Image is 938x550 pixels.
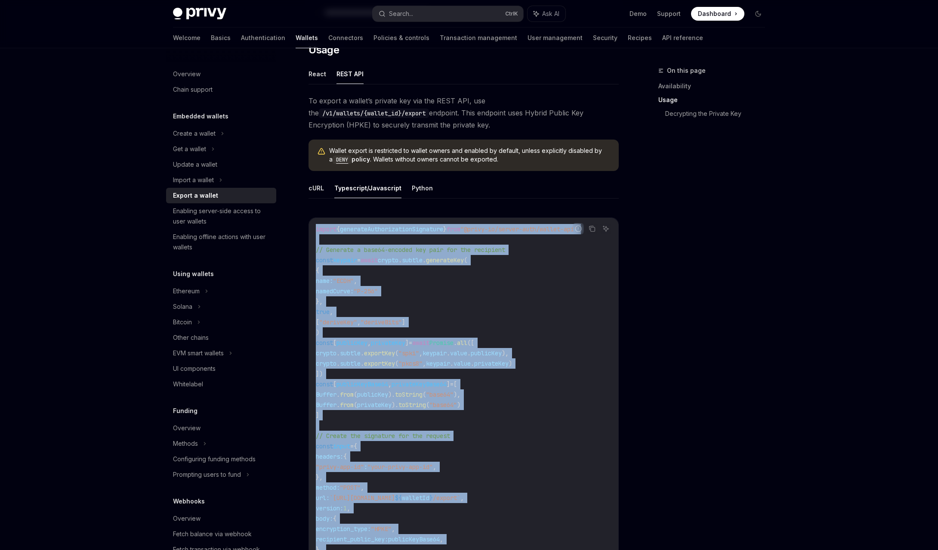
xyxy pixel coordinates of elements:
span: ), [454,391,460,398]
span: keypair [423,349,447,357]
button: Toggle dark mode [751,7,765,21]
div: Enabling offline actions with user wallets [173,232,271,252]
span: "privy-app-id" [316,463,364,471]
a: Connectors [328,28,363,48]
h5: Embedded wallets [173,111,228,121]
img: dark logo [173,8,226,20]
span: [ [316,318,319,326]
span: encryption_type: [316,525,371,533]
a: Transaction management [440,28,517,48]
span: "deriveBits" [361,318,402,326]
span: On this page [667,65,706,76]
span: crypto [316,349,336,357]
span: "spki" [398,349,419,357]
div: Enabling server-side access to user wallets [173,206,271,227]
span: { [354,442,357,450]
div: Update a wallet [173,159,217,170]
h5: Webhooks [173,496,205,506]
span: , [433,463,436,471]
div: Export a wallet [173,190,218,201]
span: } [443,225,447,233]
span: ]) [316,370,323,378]
span: "base64" [426,391,454,398]
a: Wallets [296,28,318,48]
span: }, [316,473,323,481]
div: Search... [389,9,413,19]
span: { [333,515,336,522]
span: generateKey [426,256,464,264]
span: . [361,349,364,357]
span: [ [333,380,336,388]
span: from [340,401,354,409]
div: Overview [173,69,201,79]
h5: Using wallets [173,269,214,279]
span: "POST" [340,484,361,491]
span: [ [333,339,336,347]
span: "deriveKey" [319,318,357,326]
span: "base64" [429,401,457,409]
span: ) [316,329,319,336]
a: Basics [211,28,231,48]
span: Wallet export is restricted to wallet owners and enabled by default, unless explicitly disabled b... [329,146,610,164]
span: . [336,360,340,367]
span: ( [423,391,426,398]
span: value [450,349,467,357]
span: url: [316,494,330,502]
span: input [333,442,350,450]
button: React [309,64,326,84]
span: ([ [467,339,474,347]
span: , [347,504,350,512]
span: generateAuthorizationSignature [340,225,443,233]
a: Support [657,9,681,18]
button: REST API [336,64,364,84]
div: Overview [173,423,201,433]
span: } [429,494,433,502]
a: Update a wallet [166,157,276,172]
span: const [316,339,333,347]
span: . [336,349,340,357]
span: exportKey [364,360,395,367]
span: , [357,318,361,326]
a: Usage [658,93,772,107]
a: Other chains [166,330,276,345]
span: subtle [340,349,361,357]
span: ( [426,401,429,409]
a: Recipes [628,28,652,48]
span: Usage [309,43,339,57]
span: Buffer [316,401,336,409]
span: body: [316,515,333,522]
span: , [419,349,423,357]
span: , [330,308,333,316]
a: Overview [166,66,276,82]
button: Ask AI [600,223,611,234]
a: User management [528,28,583,48]
span: , [388,380,392,388]
a: Export a wallet [166,188,276,203]
span: ). [392,401,398,409]
button: Copy the contents from the code block [586,223,598,234]
a: UI components [166,361,276,376]
span: . [336,401,340,409]
button: Report incorrect code [573,223,584,234]
span: value [454,360,471,367]
a: API reference [662,28,703,48]
span: ) [509,360,512,367]
span: { [316,267,319,274]
span: true [316,308,330,316]
span: = [357,256,361,264]
div: Fetch balance via webhook [173,529,252,539]
span: . [467,349,471,357]
span: publicKeyBase64 [388,535,440,543]
div: Configuring funding methods [173,454,256,464]
a: Decrypting the Private Key [665,107,772,121]
span: /export` [433,494,460,502]
span: method: [316,484,340,491]
span: . [398,256,402,264]
span: headers: [316,453,343,460]
span: = [450,380,454,388]
a: Whitelabel [166,376,276,392]
div: Chain support [173,84,213,95]
span: : [364,463,367,471]
button: Typescript/Javascript [334,178,401,198]
span: "HPKE" [371,525,392,533]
